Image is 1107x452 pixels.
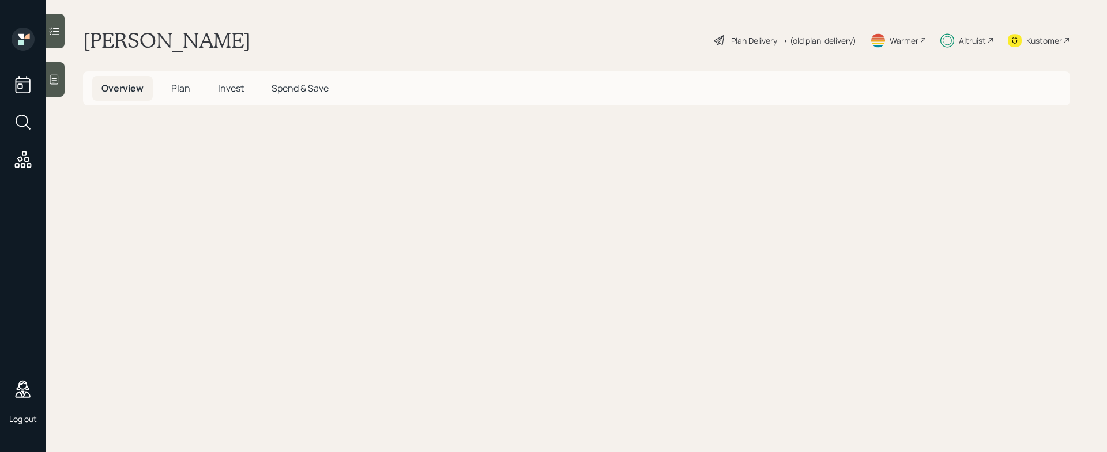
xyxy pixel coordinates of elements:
[101,82,144,94] span: Overview
[272,82,329,94] span: Spend & Save
[731,35,777,47] div: Plan Delivery
[171,82,190,94] span: Plan
[83,28,251,53] h1: [PERSON_NAME]
[890,35,918,47] div: Warmer
[1026,35,1062,47] div: Kustomer
[9,413,37,424] div: Log out
[783,35,856,47] div: • (old plan-delivery)
[218,82,244,94] span: Invest
[959,35,986,47] div: Altruist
